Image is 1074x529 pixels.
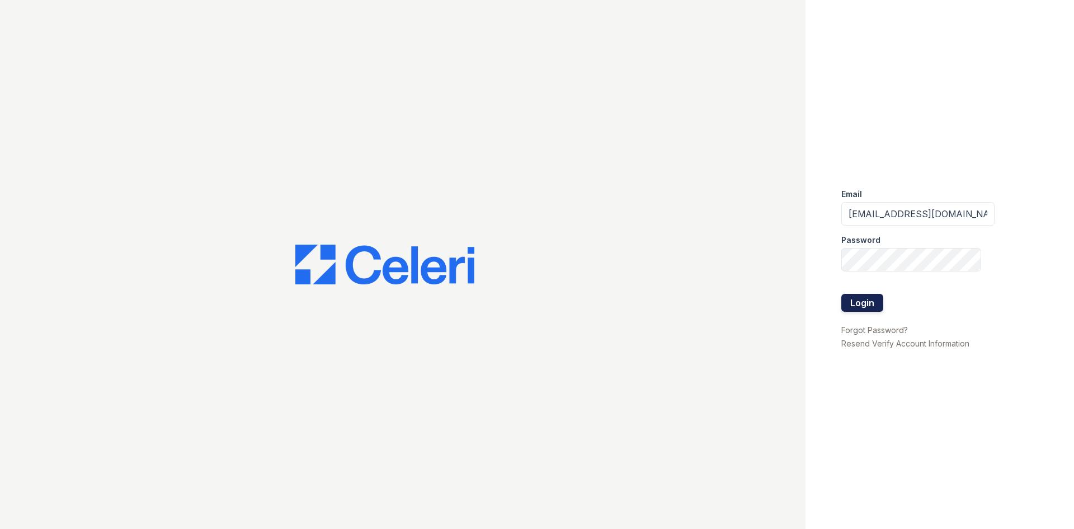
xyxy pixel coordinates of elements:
[841,294,883,312] button: Login
[295,245,474,285] img: CE_Logo_Blue-a8612792a0a2168367f1c8372b55b34899dd931a85d93a1a3d3e32e68fde9ad4.png
[841,339,969,348] a: Resend Verify Account Information
[841,325,908,335] a: Forgot Password?
[841,235,880,246] label: Password
[841,189,862,200] label: Email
